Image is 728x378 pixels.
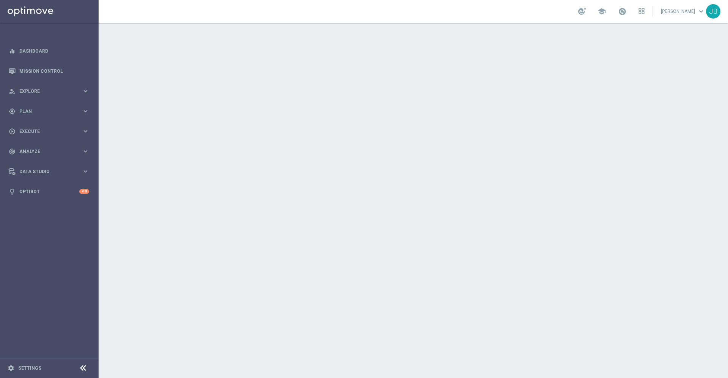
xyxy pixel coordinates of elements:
[8,68,89,74] button: Mission Control
[8,169,89,175] button: Data Studio keyboard_arrow_right
[8,48,89,54] button: equalizer Dashboard
[19,129,82,134] span: Execute
[598,7,606,16] span: school
[8,128,89,134] button: play_circle_outline Execute keyboard_arrow_right
[660,6,706,17] a: [PERSON_NAME]keyboard_arrow_down
[9,88,16,95] i: person_search
[19,109,82,114] span: Plan
[697,7,705,16] span: keyboard_arrow_down
[9,148,82,155] div: Analyze
[9,61,89,81] div: Mission Control
[19,149,82,154] span: Analyze
[8,108,89,114] button: gps_fixed Plan keyboard_arrow_right
[19,169,82,174] span: Data Studio
[82,128,89,135] i: keyboard_arrow_right
[8,148,89,155] button: track_changes Analyze keyboard_arrow_right
[9,148,16,155] i: track_changes
[706,4,720,19] div: JB
[82,148,89,155] i: keyboard_arrow_right
[82,87,89,95] i: keyboard_arrow_right
[8,189,89,195] button: lightbulb Optibot +10
[19,61,89,81] a: Mission Control
[82,168,89,175] i: keyboard_arrow_right
[79,189,89,194] div: +10
[19,181,79,201] a: Optibot
[9,188,16,195] i: lightbulb
[19,89,82,94] span: Explore
[9,168,82,175] div: Data Studio
[9,41,89,61] div: Dashboard
[9,181,89,201] div: Optibot
[9,128,16,135] i: play_circle_outline
[82,108,89,115] i: keyboard_arrow_right
[9,108,82,115] div: Plan
[18,366,41,370] a: Settings
[9,48,16,55] i: equalizer
[19,41,89,61] a: Dashboard
[8,88,89,94] button: person_search Explore keyboard_arrow_right
[9,108,16,115] i: gps_fixed
[8,365,14,372] i: settings
[9,88,82,95] div: Explore
[9,128,82,135] div: Execute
